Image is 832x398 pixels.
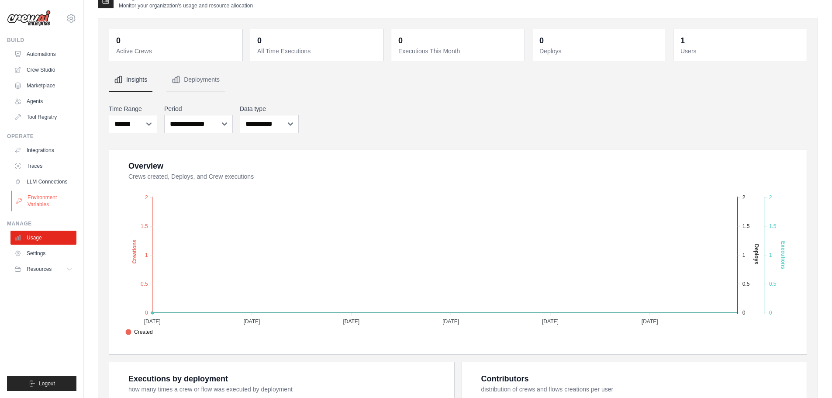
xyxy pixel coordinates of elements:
[128,373,228,385] div: Executions by deployment
[680,47,801,55] dt: Users
[10,143,76,157] a: Integrations
[10,47,76,61] a: Automations
[141,223,148,229] tspan: 1.5
[128,385,444,394] dt: how many times a crew or flow was executed by deployment
[10,159,76,173] a: Traces
[39,380,55,387] span: Logout
[257,35,262,47] div: 0
[145,310,148,316] tspan: 0
[119,2,253,9] p: Monitor your organization's usage and resource allocation
[742,252,746,258] tspan: 1
[257,47,378,55] dt: All Time Executions
[10,63,76,77] a: Crew Studio
[398,47,519,55] dt: Executions This Month
[7,376,76,391] button: Logout
[742,281,750,287] tspan: 0.5
[109,68,152,92] button: Insights
[240,104,299,113] label: Data type
[141,281,148,287] tspan: 0.5
[27,266,52,273] span: Resources
[10,79,76,93] a: Marketplace
[780,241,786,269] text: Executions
[742,223,750,229] tspan: 1.5
[753,244,760,264] text: Deploys
[539,47,660,55] dt: Deploys
[742,310,746,316] tspan: 0
[11,190,77,211] a: Environment Variables
[10,175,76,189] a: LLM Connections
[7,133,76,140] div: Operate
[116,35,121,47] div: 0
[109,68,807,92] nav: Tabs
[144,318,161,325] tspan: [DATE]
[769,194,772,201] tspan: 2
[769,310,772,316] tspan: 0
[10,110,76,124] a: Tool Registry
[481,373,529,385] div: Contributors
[442,318,459,325] tspan: [DATE]
[10,94,76,108] a: Agents
[10,246,76,260] a: Settings
[145,252,148,258] tspan: 1
[10,231,76,245] a: Usage
[481,385,797,394] dt: distribution of crews and flows creations per user
[131,239,138,264] text: Creations
[128,160,163,172] div: Overview
[7,10,51,27] img: Logo
[7,220,76,227] div: Manage
[398,35,403,47] div: 0
[343,318,359,325] tspan: [DATE]
[164,104,233,113] label: Period
[145,194,148,201] tspan: 2
[769,281,777,287] tspan: 0.5
[769,223,777,229] tspan: 1.5
[109,104,157,113] label: Time Range
[116,47,237,55] dt: Active Crews
[125,328,153,336] span: Created
[769,252,772,258] tspan: 1
[680,35,685,47] div: 1
[539,35,544,47] div: 0
[542,318,559,325] tspan: [DATE]
[128,172,796,181] dt: Crews created, Deploys, and Crew executions
[166,68,225,92] button: Deployments
[742,194,746,201] tspan: 2
[10,262,76,276] button: Resources
[7,37,76,44] div: Build
[244,318,260,325] tspan: [DATE]
[642,318,658,325] tspan: [DATE]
